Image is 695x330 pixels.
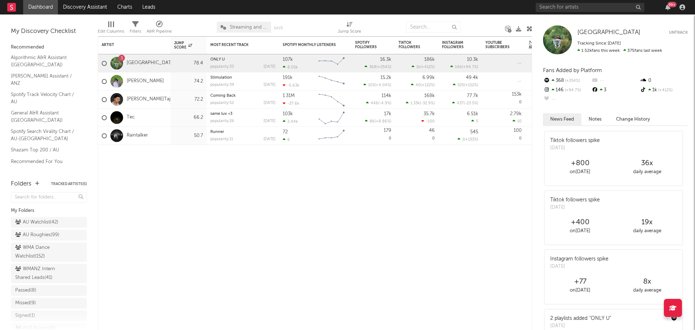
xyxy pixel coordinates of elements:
[11,310,87,321] a: Signed(1)
[424,57,435,62] div: 186k
[384,128,391,133] div: 179
[543,113,581,125] button: News Feed
[283,119,298,124] div: 2.44k
[368,83,375,87] span: 103
[657,88,673,92] span: +412 %
[127,133,148,139] a: Raintalker
[614,168,681,176] div: daily average
[210,83,234,87] div: popularity: 39
[378,65,390,69] span: +254 %
[210,94,275,98] div: Coming Back
[462,138,464,142] span: 1
[264,65,275,69] div: [DATE]
[274,26,283,30] button: Save
[665,4,670,10] button: 99+
[550,145,600,152] div: [DATE]
[283,57,293,62] div: 107k
[399,41,424,49] div: TikTok Followers
[11,146,80,154] a: Shazam Top 200 / AU
[15,231,59,239] div: AU Roughies ( 99 )
[380,57,391,62] div: 16.3k
[98,18,124,39] div: Edit Columns
[550,137,600,145] div: Tiktok followers spike
[283,112,293,116] div: 103k
[421,101,434,105] span: -32.9 %
[15,312,35,320] div: Signed ( 1 )
[458,137,478,142] div: ( )
[174,41,192,50] div: Jump Score
[11,54,80,68] a: Algorithmic A&R Assistant ([GEOGRAPHIC_DATA])
[463,65,477,69] span: +94.7 %
[550,255,608,263] div: Instagram followers spike
[452,101,478,105] div: ( )
[640,76,688,85] div: 0
[614,277,681,286] div: 8 x
[510,112,522,116] div: 2.79k
[210,137,233,141] div: popularity: 11
[424,112,435,116] div: 35.7k
[283,101,299,106] div: -37.6k
[422,75,435,80] div: 6.99k
[15,265,66,282] div: WMANZ Intern Shared Leads ( 41 )
[264,137,275,141] div: [DATE]
[283,83,299,88] div: -5.63k
[11,27,87,36] div: My Discovery Checklist
[550,263,608,270] div: [DATE]
[210,65,234,69] div: popularity: 33
[614,159,681,168] div: 36 x
[577,49,620,53] span: 1.52k fans this week
[283,137,290,142] div: 6
[366,101,391,105] div: ( )
[467,93,478,98] div: 77.7k
[543,85,591,95] div: 146
[127,114,135,121] a: Tec
[614,286,681,295] div: daily average
[640,85,688,95] div: 1k
[365,119,391,124] div: ( )
[11,285,87,296] a: Passed(8)
[550,196,600,204] div: Tiktok followers spike
[315,109,348,127] svg: Chart title
[577,41,621,46] span: Tracking Since: [DATE]
[283,130,288,134] div: 72
[11,91,80,105] a: Spotify Track Velocity Chart / AU
[355,41,380,49] div: Spotify Followers
[338,27,361,36] div: Jump Score
[98,27,124,36] div: Edit Columns
[210,58,275,62] div: ONLY U
[457,101,464,105] span: 437
[550,315,611,322] div: 2 playlists added
[127,60,176,66] a: [GEOGRAPHIC_DATA]
[591,76,639,85] div: --
[11,180,31,188] div: Folders
[466,75,478,80] div: 49.4k
[467,112,478,116] div: 6.51k
[174,77,203,86] div: 74.2
[609,113,657,125] button: Change History
[380,75,391,80] div: 15.2k
[577,29,640,35] span: [GEOGRAPHIC_DATA]
[147,18,172,39] div: A&R Pipeline
[429,128,435,133] div: 46
[338,18,361,39] div: Jump Score
[577,29,640,36] a: [GEOGRAPHIC_DATA]
[467,57,478,62] div: 10.3k
[416,83,421,87] span: 40
[371,101,378,105] span: 446
[442,41,467,49] div: Instagram Followers
[669,29,688,36] button: Untrack
[210,94,236,98] a: Coming Back
[283,75,292,80] div: 191k
[547,227,614,235] div: on [DATE]
[210,43,265,47] div: Most Recent Track
[614,218,681,227] div: 19 x
[147,27,172,36] div: A&R Pipeline
[589,316,611,321] a: "ONLY U"
[536,3,644,12] input: Search for artists
[210,58,225,62] a: ONLY U
[547,218,614,227] div: +400
[426,120,435,124] span: -100
[411,83,435,87] div: ( )
[365,64,391,69] div: ( )
[355,127,391,145] div: 0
